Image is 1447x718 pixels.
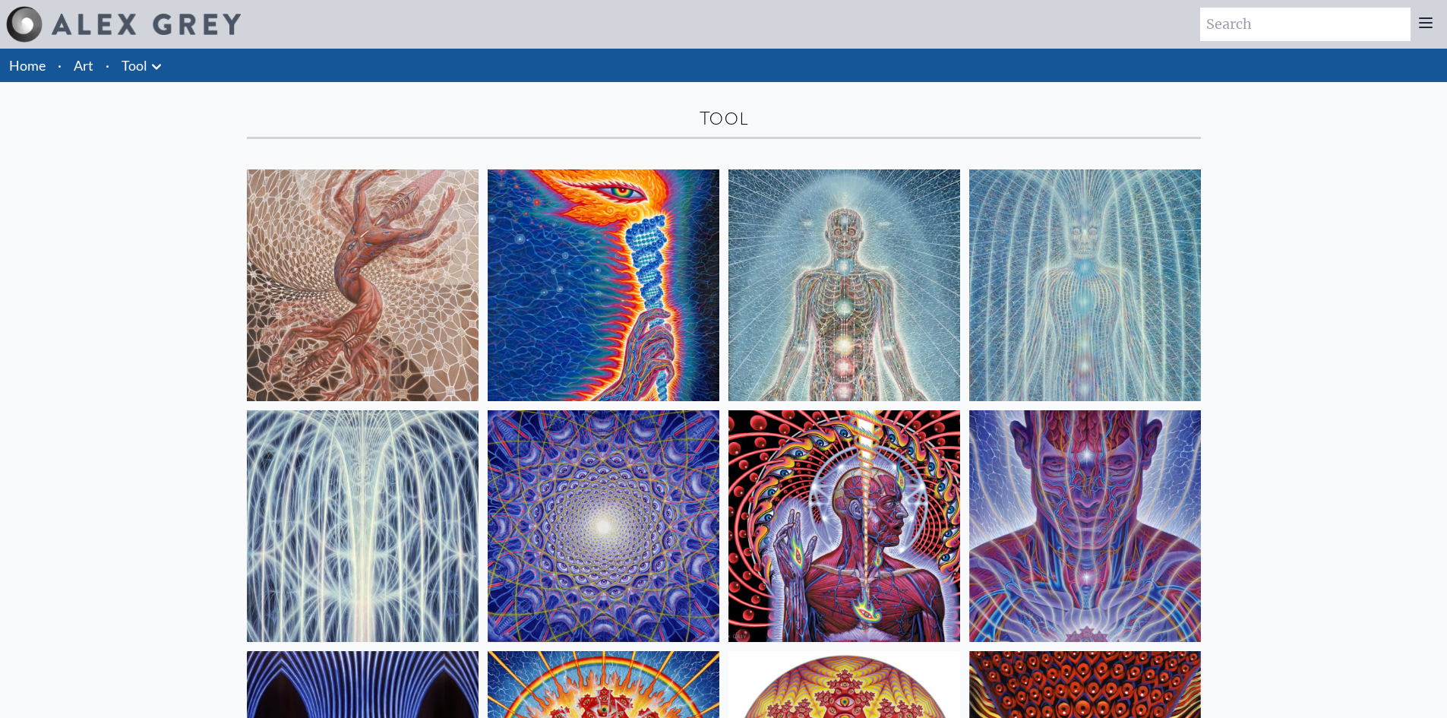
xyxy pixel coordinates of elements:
[1200,8,1411,41] input: Search
[100,49,115,82] li: ·
[247,106,1201,131] div: Tool
[74,55,93,76] a: Art
[52,49,68,82] li: ·
[122,55,147,76] a: Tool
[9,57,46,74] a: Home
[969,410,1201,642] img: Mystic Eye, 2018, Alex Grey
